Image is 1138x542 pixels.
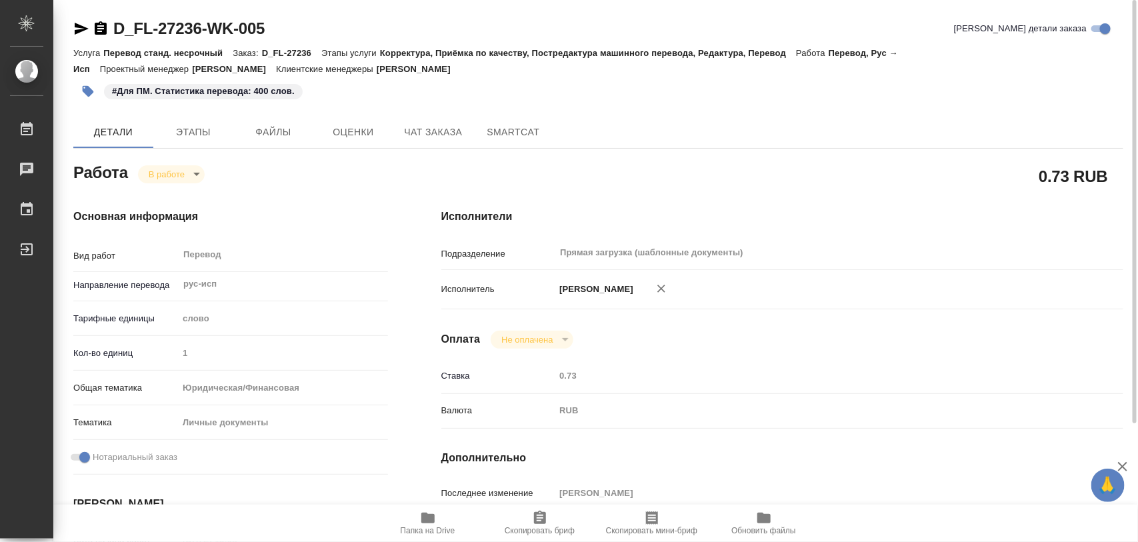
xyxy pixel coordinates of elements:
h2: Работа [73,159,128,183]
button: Не оплачена [497,334,557,345]
p: Заказ: [233,48,261,58]
input: Пустое поле [555,483,1066,503]
span: Папка на Drive [401,526,455,535]
p: Подразделение [441,247,555,261]
span: Чат заказа [401,124,465,141]
p: Общая тематика [73,381,178,395]
h4: [PERSON_NAME] [73,496,388,512]
span: Нотариальный заказ [93,451,177,464]
div: В работе [138,165,205,183]
button: Скопировать ссылку [93,21,109,37]
div: RUB [555,399,1066,422]
input: Пустое поле [178,343,387,363]
p: Последнее изменение [441,487,555,500]
button: Добавить тэг [73,77,103,106]
span: Скопировать мини-бриф [606,526,697,535]
span: Этапы [161,124,225,141]
p: Проектный менеджер [100,64,192,74]
span: Обновить файлы [731,526,796,535]
h4: Основная информация [73,209,388,225]
p: Кол-во единиц [73,347,178,360]
button: 🙏 [1091,469,1125,502]
h4: Дополнительно [441,450,1123,466]
p: Вид работ [73,249,178,263]
span: [PERSON_NAME] детали заказа [954,22,1087,35]
span: Файлы [241,124,305,141]
p: Тематика [73,416,178,429]
p: [PERSON_NAME] [555,283,633,296]
h4: Оплата [441,331,481,347]
div: Юридическая/Финансовая [178,377,387,399]
h4: Исполнители [441,209,1123,225]
p: Перевод станд. несрочный [103,48,233,58]
h2: 0.73 RUB [1039,165,1108,187]
div: В работе [491,331,573,349]
span: Детали [81,124,145,141]
span: 🙏 [1097,471,1119,499]
button: В работе [145,169,189,180]
p: Ставка [441,369,555,383]
p: Этапы услуги [321,48,380,58]
button: Скопировать мини-бриф [596,505,708,542]
p: Исполнитель [441,283,555,296]
p: Тарифные единицы [73,312,178,325]
button: Скопировать ссылку для ЯМессенджера [73,21,89,37]
p: #Для ПМ. Статистика перевода: 400 слов. [112,85,295,98]
p: Клиентские менеджеры [276,64,377,74]
button: Удалить исполнителя [647,274,676,303]
p: Направление перевода [73,279,178,292]
p: D_FL-27236 [262,48,321,58]
div: Личные документы [178,411,387,434]
span: Для ПМ. Статистика перевода: 400 слов. [103,85,304,96]
div: слово [178,307,387,330]
span: SmartCat [481,124,545,141]
p: [PERSON_NAME] [192,64,276,74]
p: Работа [796,48,829,58]
span: Оценки [321,124,385,141]
a: D_FL-27236-WK-005 [113,19,265,37]
button: Скопировать бриф [484,505,596,542]
button: Обновить файлы [708,505,820,542]
p: Корректура, Приёмка по качеству, Постредактура машинного перевода, Редактура, Перевод [380,48,796,58]
input: Пустое поле [555,366,1066,385]
button: Папка на Drive [372,505,484,542]
p: Валюта [441,404,555,417]
p: Услуга [73,48,103,58]
p: [PERSON_NAME] [377,64,461,74]
span: Скопировать бриф [505,526,575,535]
